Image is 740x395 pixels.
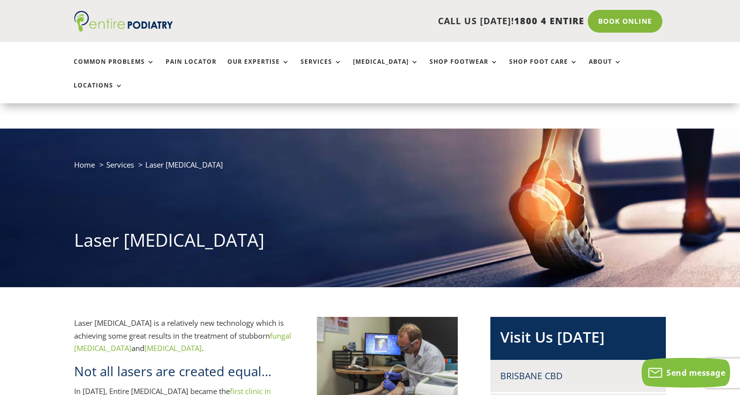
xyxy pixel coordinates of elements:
[642,358,730,388] button: Send message
[166,58,217,80] a: Pain Locator
[74,24,173,34] a: Entire Podiatry
[74,317,296,362] p: Laser [MEDICAL_DATA] is a relatively new technology which is achieving some great results in the ...
[74,160,95,170] a: Home
[74,158,666,178] nav: breadcrumb
[74,11,173,32] img: logo (1)
[227,58,290,80] a: Our Expertise
[514,15,584,27] span: 1800 4 ENTIRE
[353,58,419,80] a: [MEDICAL_DATA]
[74,82,123,103] a: Locations
[430,58,498,80] a: Shop Footwear
[145,160,223,170] span: Laser [MEDICAL_DATA]
[106,160,134,170] a: Services
[500,370,656,382] h4: Brisbane CBD
[74,58,155,80] a: Common Problems
[509,58,578,80] a: Shop Foot Care
[301,58,342,80] a: Services
[211,15,585,28] p: CALL US [DATE]!
[74,228,666,258] h1: Laser [MEDICAL_DATA]
[500,327,656,352] h2: Visit Us [DATE]
[666,367,725,378] span: Send message
[589,58,622,80] a: About
[588,10,662,33] a: Book Online
[74,362,296,385] h2: Not all lasers are created equal…
[144,343,202,353] a: [MEDICAL_DATA]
